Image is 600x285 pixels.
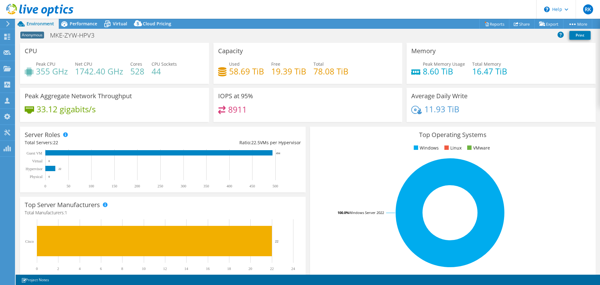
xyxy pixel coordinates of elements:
text: 22 [58,167,61,170]
text: Cisco [25,239,34,244]
text: 200 [134,184,140,188]
span: Used [229,61,240,67]
h4: 355 GHz [36,68,68,75]
text: 10 [142,267,146,271]
div: Total Servers: [25,139,163,146]
span: Total Memory [472,61,501,67]
text: 400 [227,184,232,188]
h4: 528 [130,68,144,75]
text: 2 [57,267,59,271]
span: Cloud Pricing [143,21,171,27]
h3: Top Operating Systems [315,131,591,138]
a: Share [509,19,535,29]
svg: \n [544,7,550,12]
text: 16 [206,267,210,271]
span: Net CPU [75,61,92,67]
text: Physical [30,175,42,179]
span: CPU Sockets [152,61,177,67]
text: Virtual [32,159,43,163]
text: 0 [48,175,50,178]
text: 450 [249,184,255,188]
h4: 8.60 TiB [423,68,465,75]
text: 300 [181,184,186,188]
a: Print [569,31,591,40]
h3: Capacity [218,48,243,54]
h4: 58.69 TiB [229,68,264,75]
text: Guest VM [27,151,42,155]
text: 22 [275,239,278,243]
h3: Top Server Manufacturers [25,201,100,208]
tspan: 100.0% [337,210,349,215]
text: 150 [112,184,117,188]
h4: 78.08 TiB [313,68,348,75]
text: 14 [184,267,188,271]
span: Anonymous [20,32,44,38]
h4: 11.93 TiB [424,106,459,113]
div: Ratio: VMs per Hypervisor [163,139,301,146]
h3: Average Daily Write [411,93,467,99]
h3: IOPS at 95% [218,93,253,99]
text: 24 [291,267,295,271]
a: More [563,19,592,29]
text: 0 [48,160,50,163]
span: Environment [27,21,54,27]
li: Linux [443,145,462,151]
text: 0 [36,267,38,271]
span: RK [583,4,593,14]
span: Virtual [113,21,127,27]
h1: MKE-ZYW-HPV3 [47,32,104,39]
text: 22 [270,267,274,271]
text: 494 [276,152,280,155]
h3: Peak Aggregate Network Throughput [25,93,132,99]
span: Peak Memory Usage [423,61,465,67]
text: 8 [121,267,123,271]
text: 50 [67,184,70,188]
a: Reports [479,19,509,29]
text: 18 [227,267,231,271]
text: 4 [79,267,81,271]
span: Performance [70,21,97,27]
tspan: Windows Server 2022 [349,210,384,215]
a: Export [534,19,563,29]
h3: Memory [411,48,436,54]
span: 22.5 [251,140,260,145]
a: Project Notes [17,276,53,284]
li: VMware [466,145,490,151]
text: 12 [163,267,167,271]
text: 100 [88,184,94,188]
text: 250 [157,184,163,188]
text: 20 [248,267,252,271]
h3: Server Roles [25,131,60,138]
span: Free [271,61,280,67]
span: Total [313,61,324,67]
text: 6 [100,267,102,271]
text: 350 [203,184,209,188]
h4: 1742.40 GHz [75,68,123,75]
h4: 33.12 gigabits/s [37,106,96,113]
span: Cores [130,61,142,67]
li: Windows [412,145,439,151]
h4: 19.39 TiB [271,68,306,75]
h4: 16.47 TiB [472,68,507,75]
span: 1 [65,210,67,216]
text: 0 [44,184,46,188]
text: 500 [272,184,278,188]
h4: Total Manufacturers: [25,209,301,216]
span: Peak CPU [36,61,55,67]
span: 22 [53,140,58,145]
h4: 44 [152,68,177,75]
h4: 8911 [228,106,247,113]
h3: CPU [25,48,37,54]
text: Hypervisor [26,167,42,171]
